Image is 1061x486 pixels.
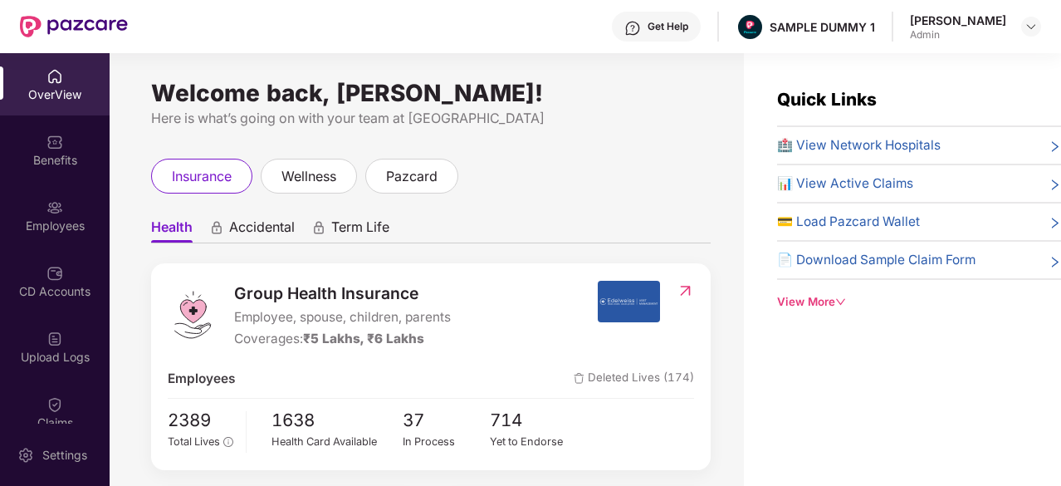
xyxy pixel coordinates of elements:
div: Here is what’s going on with your team at [GEOGRAPHIC_DATA] [151,108,711,129]
span: Employees [168,369,235,389]
div: animation [311,220,326,235]
img: svg+xml;base64,PHN2ZyBpZD0iQ0RfQWNjb3VudHMiIGRhdGEtbmFtZT0iQ0QgQWNjb3VudHMiIHhtbG5zPSJodHRwOi8vd3... [46,265,63,282]
img: RedirectIcon [677,282,694,299]
span: 💳 Load Pazcard Wallet [777,212,920,232]
span: Deleted Lives (174) [574,369,694,389]
span: pazcard [386,166,438,187]
span: insurance [172,166,232,187]
div: Get Help [648,20,688,33]
span: right [1049,253,1061,270]
div: Settings [37,447,92,464]
img: svg+xml;base64,PHN2ZyBpZD0iQ2xhaW0iIHhtbG5zPSJodHRwOi8vd3d3LnczLm9yZy8yMDAwL3N2ZyIgd2lkdGg9IjIwIi... [46,396,63,413]
img: Pazcare_Alternative_logo-01-01.png [738,15,762,39]
span: 🏥 View Network Hospitals [777,135,941,155]
div: [PERSON_NAME] [910,12,1006,28]
span: Employee, spouse, children, parents [234,307,451,327]
img: deleteIcon [574,373,584,384]
span: down [835,297,846,307]
img: svg+xml;base64,PHN2ZyBpZD0iSG9tZSIgeG1sbnM9Imh0dHA6Ly93d3cudzMub3JnLzIwMDAvc3ZnIiB3aWR0aD0iMjAiIG... [46,68,63,85]
img: svg+xml;base64,PHN2ZyBpZD0iU2V0dGluZy0yMHgyMCIgeG1sbnM9Imh0dHA6Ly93d3cudzMub3JnLzIwMDAvc3ZnIiB3aW... [17,447,34,464]
img: svg+xml;base64,PHN2ZyBpZD0iSGVscC0zMngzMiIgeG1sbnM9Imh0dHA6Ly93d3cudzMub3JnLzIwMDAvc3ZnIiB3aWR0aD... [624,20,641,37]
div: Admin [910,28,1006,42]
div: Health Card Available [271,434,403,450]
img: New Pazcare Logo [20,16,128,37]
div: animation [209,220,224,235]
span: 1638 [271,407,403,434]
img: svg+xml;base64,PHN2ZyBpZD0iRW1wbG95ZWVzIiB4bWxucz0iaHR0cDovL3d3dy53My5vcmcvMjAwMC9zdmciIHdpZHRoPS... [46,199,63,216]
span: Term Life [331,218,389,243]
span: 2389 [168,407,233,434]
img: logo [168,290,218,340]
span: ₹5 Lakhs, ₹6 Lakhs [303,331,424,346]
div: In Process [403,434,491,450]
div: Yet to Endorse [490,434,578,450]
span: info-circle [223,437,232,446]
img: insurerIcon [598,281,660,322]
div: Coverages: [234,329,451,349]
img: svg+xml;base64,PHN2ZyBpZD0iQmVuZWZpdHMiIHhtbG5zPSJodHRwOi8vd3d3LnczLm9yZy8yMDAwL3N2ZyIgd2lkdGg9Ij... [46,134,63,150]
span: Group Health Insurance [234,281,451,306]
span: 37 [403,407,491,434]
span: right [1049,139,1061,155]
span: Accidental [229,218,295,243]
span: wellness [281,166,336,187]
div: View More [777,293,1061,311]
span: Health [151,218,193,243]
span: right [1049,177,1061,194]
span: Total Lives [168,435,220,448]
span: right [1049,215,1061,232]
div: SAMPLE DUMMY 1 [770,19,875,35]
span: Quick Links [777,89,877,110]
img: svg+xml;base64,PHN2ZyBpZD0iRHJvcGRvd24tMzJ4MzIiIHhtbG5zPSJodHRwOi8vd3d3LnczLm9yZy8yMDAwL3N2ZyIgd2... [1024,20,1038,33]
div: Welcome back, [PERSON_NAME]! [151,86,711,100]
span: 714 [490,407,578,434]
img: svg+xml;base64,PHN2ZyBpZD0iVXBsb2FkX0xvZ3MiIGRhdGEtbmFtZT0iVXBsb2FkIExvZ3MiIHhtbG5zPSJodHRwOi8vd3... [46,331,63,347]
span: 📄 Download Sample Claim Form [777,250,975,270]
span: 📊 View Active Claims [777,174,913,194]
